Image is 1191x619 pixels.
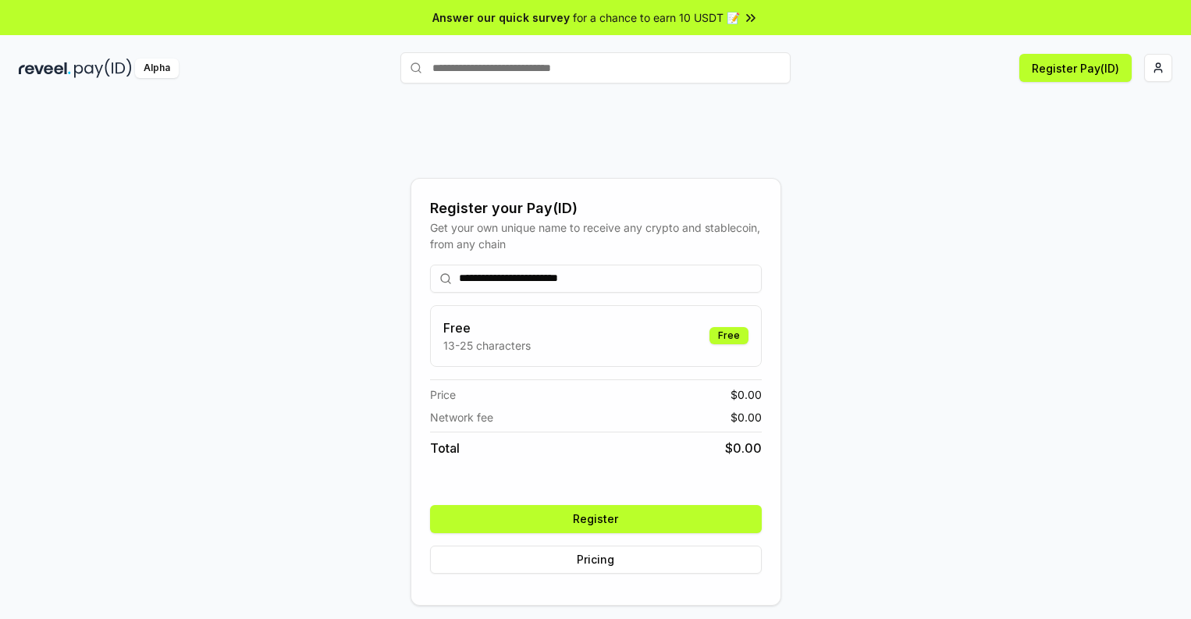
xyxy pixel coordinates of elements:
[430,546,762,574] button: Pricing
[430,505,762,533] button: Register
[731,386,762,403] span: $ 0.00
[430,439,460,457] span: Total
[430,386,456,403] span: Price
[19,59,71,78] img: reveel_dark
[731,409,762,425] span: $ 0.00
[443,318,531,337] h3: Free
[725,439,762,457] span: $ 0.00
[443,337,531,354] p: 13-25 characters
[74,59,132,78] img: pay_id
[430,197,762,219] div: Register your Pay(ID)
[573,9,740,26] span: for a chance to earn 10 USDT 📝
[430,219,762,252] div: Get your own unique name to receive any crypto and stablecoin, from any chain
[430,409,493,425] span: Network fee
[1019,54,1132,82] button: Register Pay(ID)
[135,59,179,78] div: Alpha
[432,9,570,26] span: Answer our quick survey
[709,327,748,344] div: Free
